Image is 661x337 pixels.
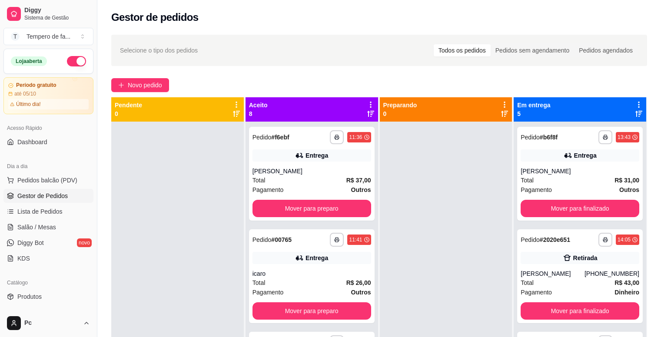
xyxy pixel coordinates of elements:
[491,44,574,56] div: Pedidos sem agendamento
[3,3,93,24] a: DiggySistema de Gestão
[306,151,328,160] div: Entrega
[11,56,47,66] div: Loja aberta
[17,238,44,247] span: Diggy Bot
[67,56,86,66] button: Alterar Status
[521,134,540,141] span: Pedido
[252,167,371,175] div: [PERSON_NAME]
[252,185,284,195] span: Pagamento
[517,101,550,109] p: Em entrega
[17,192,68,200] span: Gestor de Pedidos
[3,251,93,265] a: KDS
[17,176,77,185] span: Pedidos balcão (PDV)
[306,254,328,262] div: Entrega
[252,287,284,297] span: Pagamento
[521,278,534,287] span: Total
[16,101,41,108] article: Último dia!
[27,32,70,41] div: Tempero de fa ...
[118,82,124,88] span: plus
[3,276,93,290] div: Catálogo
[540,236,570,243] strong: # 2020e651
[573,254,598,262] div: Retirada
[17,254,30,263] span: KDS
[17,207,63,216] span: Lista de Pedidos
[120,46,198,55] span: Selecione o tipo dos pedidos
[252,278,266,287] span: Total
[614,279,639,286] strong: R$ 43,00
[128,80,162,90] span: Novo pedido
[252,175,266,185] span: Total
[17,292,42,301] span: Produtos
[249,109,268,118] p: 8
[3,290,93,304] a: Produtos
[346,177,371,184] strong: R$ 37,00
[434,44,491,56] div: Todos os pedidos
[521,269,585,278] div: [PERSON_NAME]
[252,302,371,320] button: Mover para preparo
[521,167,639,175] div: [PERSON_NAME]
[540,134,558,141] strong: # b6f8f
[619,186,639,193] strong: Outros
[3,305,93,319] a: Complementos
[111,10,199,24] h2: Gestor de pedidos
[11,32,20,41] span: T
[521,175,534,185] span: Total
[3,159,93,173] div: Dia a dia
[24,14,90,21] span: Sistema de Gestão
[14,90,36,97] article: até 05/10
[16,82,56,89] article: Período gratuito
[17,308,58,317] span: Complementos
[3,77,93,114] a: Período gratuitoaté 05/10Último dia!
[3,220,93,234] a: Salão / Mesas
[115,109,142,118] p: 0
[3,205,93,218] a: Lista de Pedidos
[115,101,142,109] p: Pendente
[521,236,540,243] span: Pedido
[618,236,631,243] div: 14:05
[3,236,93,250] a: Diggy Botnovo
[521,200,639,217] button: Mover para finalizado
[271,236,292,243] strong: # 00765
[3,313,93,334] button: Pc
[618,134,631,141] div: 13:43
[3,121,93,135] div: Acesso Rápido
[383,101,417,109] p: Preparando
[349,236,362,243] div: 11:41
[383,109,417,118] p: 0
[249,101,268,109] p: Aceito
[574,44,638,56] div: Pedidos agendados
[346,279,371,286] strong: R$ 26,00
[3,189,93,203] a: Gestor de Pedidos
[349,134,362,141] div: 11:36
[614,177,639,184] strong: R$ 31,00
[3,28,93,45] button: Select a team
[351,186,371,193] strong: Outros
[252,200,371,217] button: Mover para preparo
[17,223,56,231] span: Salão / Mesas
[252,269,371,278] div: icaro
[252,236,272,243] span: Pedido
[521,302,639,320] button: Mover para finalizado
[3,135,93,149] a: Dashboard
[271,134,289,141] strong: # f6ebf
[24,7,90,14] span: Diggy
[24,319,80,327] span: Pc
[111,78,169,92] button: Novo pedido
[17,138,47,146] span: Dashboard
[3,173,93,187] button: Pedidos balcão (PDV)
[585,269,639,278] div: [PHONE_NUMBER]
[574,151,597,160] div: Entrega
[252,134,272,141] span: Pedido
[517,109,550,118] p: 5
[521,185,552,195] span: Pagamento
[351,289,371,296] strong: Outros
[614,289,639,296] strong: Dinheiro
[521,287,552,297] span: Pagamento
